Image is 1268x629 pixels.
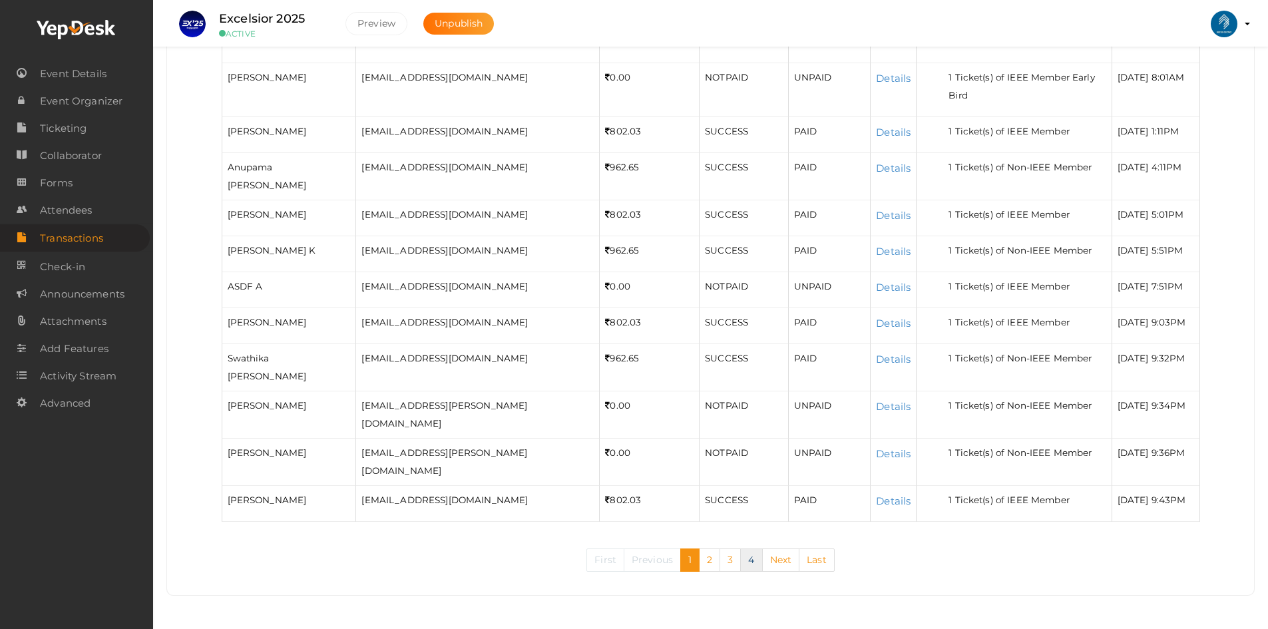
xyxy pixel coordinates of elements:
[788,391,870,438] td: UNPAID
[949,278,1106,296] li: 1 Ticket(s) of IEEE Member
[876,126,911,138] a: Details
[699,548,720,572] a: 2
[949,158,1106,176] li: 1 Ticket(s) of Non-IEEE Member
[361,495,528,505] span: [EMAIL_ADDRESS][DOMAIN_NAME]
[762,548,800,572] a: Next
[605,126,641,136] span: 802.03
[949,206,1106,224] li: 1 Ticket(s) of IEEE Member
[876,281,911,294] a: Details
[876,36,911,49] a: Details
[228,72,307,83] span: [PERSON_NAME]
[40,115,87,142] span: Ticketing
[624,548,681,572] a: Previous
[586,548,624,572] a: First
[1211,11,1237,37] img: ACg8ocIlr20kWlusTYDilfQwsc9vjOYCKrm0LB8zShf3GP8Yo5bmpMCa=s100
[1118,400,1186,411] span: [DATE] 9:34PM
[361,353,528,363] span: [EMAIL_ADDRESS][DOMAIN_NAME]
[40,61,106,87] span: Event Details
[876,400,911,413] a: Details
[40,225,103,252] span: Transactions
[228,209,307,220] span: [PERSON_NAME]
[788,485,870,521] td: PAID
[949,491,1106,509] li: 1 Ticket(s) of IEEE Member
[876,245,911,258] a: Details
[605,317,641,327] span: 802.03
[1118,162,1182,172] span: [DATE] 4:11PM
[40,281,124,308] span: Announcements
[788,438,870,485] td: UNPAID
[949,314,1106,331] li: 1 Ticket(s) of IEEE Member
[361,317,528,327] span: [EMAIL_ADDRESS][DOMAIN_NAME]
[949,122,1106,140] li: 1 Ticket(s) of IEEE Member
[705,281,748,292] span: NOTPAID
[361,209,528,220] span: [EMAIL_ADDRESS][DOMAIN_NAME]
[40,88,122,114] span: Event Organizer
[361,447,527,476] span: [EMAIL_ADDRESS][PERSON_NAME][DOMAIN_NAME]
[361,72,528,83] span: [EMAIL_ADDRESS][DOMAIN_NAME]
[949,397,1106,415] li: 1 Ticket(s) of Non-IEEE Member
[705,447,748,458] span: NOTPAID
[1118,209,1184,220] span: [DATE] 5:01PM
[361,245,528,256] span: [EMAIL_ADDRESS][DOMAIN_NAME]
[949,444,1106,462] li: 1 Ticket(s) of Non-IEEE Member
[605,281,630,292] span: 0.00
[949,69,1106,105] li: 1 Ticket(s) of IEEE Member Early Bird
[788,308,870,343] td: PAID
[219,29,325,39] small: ACTIVE
[361,281,528,292] span: [EMAIL_ADDRESS][DOMAIN_NAME]
[740,548,762,572] a: 4
[705,72,748,83] span: NOTPAID
[788,272,870,308] td: UNPAID
[720,548,741,572] a: 3
[40,308,106,335] span: Attachments
[788,63,870,116] td: UNPAID
[605,400,630,411] span: 0.00
[40,390,91,417] span: Advanced
[219,9,305,29] label: Excelsior 2025
[1118,317,1186,327] span: [DATE] 9:03PM
[705,353,748,363] span: SUCCESS
[40,363,116,389] span: Activity Stream
[228,162,307,190] span: Anupama [PERSON_NAME]
[179,11,206,37] img: IIZWXVCU_small.png
[705,495,748,505] span: SUCCESS
[949,242,1106,260] li: 1 Ticket(s) of Non-IEEE Member
[705,126,748,136] span: SUCCESS
[876,353,911,365] a: Details
[605,353,639,363] span: 962.65
[788,116,870,152] td: PAID
[788,152,870,200] td: PAID
[788,236,870,272] td: PAID
[876,72,911,85] a: Details
[40,254,85,280] span: Check-in
[361,126,528,136] span: [EMAIL_ADDRESS][DOMAIN_NAME]
[705,162,748,172] span: SUCCESS
[705,317,748,327] span: SUCCESS
[705,209,748,220] span: SUCCESS
[1118,126,1179,136] span: [DATE] 1:11PM
[345,12,407,35] button: Preview
[228,447,307,458] span: [PERSON_NAME]
[949,349,1106,367] li: 1 Ticket(s) of Non-IEEE Member
[876,162,911,174] a: Details
[876,495,911,507] a: Details
[605,245,639,256] span: 962.65
[361,400,527,429] span: [EMAIL_ADDRESS][PERSON_NAME][DOMAIN_NAME]
[680,548,700,572] a: 1
[1118,72,1185,83] span: [DATE] 8:01AM
[228,245,316,256] span: [PERSON_NAME] K
[705,400,748,411] span: NOTPAID
[1118,353,1185,363] span: [DATE] 9:32PM
[799,548,835,572] a: Last
[40,335,108,362] span: Add Features
[361,162,528,172] span: [EMAIL_ADDRESS][DOMAIN_NAME]
[876,447,911,460] a: Details
[40,197,92,224] span: Attendees
[435,17,483,29] span: Unpublish
[605,447,630,458] span: 0.00
[228,317,307,327] span: [PERSON_NAME]
[228,281,263,292] span: ASDF A
[1118,495,1186,505] span: [DATE] 9:43PM
[228,126,307,136] span: [PERSON_NAME]
[228,495,307,505] span: [PERSON_NAME]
